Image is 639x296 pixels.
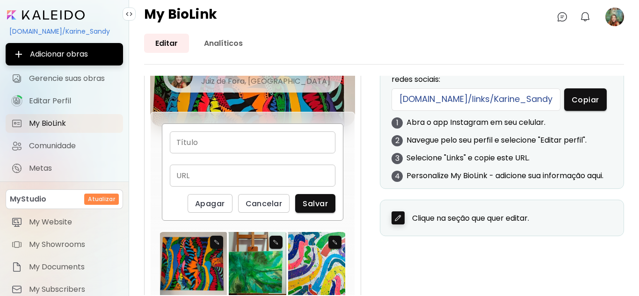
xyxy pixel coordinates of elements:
div: [DOMAIN_NAME]/links/Karine_Sandy [392,88,560,111]
div: 1 [392,117,403,129]
img: collapse [125,10,133,18]
img: item [11,284,22,295]
div: Personalize My BioLink - adicione sua informação aqui. [392,171,612,188]
a: Comunidade iconComunidade [6,137,123,155]
span: My Showrooms [29,240,117,249]
span: Salvar [303,199,328,209]
img: edit [214,239,220,245]
a: itemMy Documents [6,258,123,276]
div: Clique na seção que quer editar. [392,211,612,224]
span: Gerencie suas obras [29,74,117,83]
img: edit [332,239,338,245]
button: Apagar [188,194,232,213]
img: item [11,261,22,273]
img: My BioLink icon [11,118,22,129]
button: Adicionar obras [6,43,123,65]
div: 4 [392,171,403,182]
a: completeMetas iconMetas [6,159,123,178]
a: itemMy Website [6,213,123,231]
img: Comunidade icon [11,140,22,152]
p: MyStudio [10,194,46,205]
div: 3 [392,153,403,164]
span: My Subscribers [29,285,117,294]
img: item [11,217,22,228]
img: edit [273,239,279,245]
h4: My BioLink [144,7,217,26]
div: Abra o app Instagram em seu celular. [392,117,612,135]
h5: Juiz de Fora, [GEOGRAPHIC_DATA] [201,76,330,87]
h6: Atualizar [88,195,115,203]
img: new tab [395,215,401,221]
a: itemMy Showrooms [6,235,123,254]
a: iconcompleteEditar Perfil [6,92,123,110]
span: My Website [29,217,117,227]
div: 2 [392,135,403,146]
a: Editar [144,34,189,53]
span: Metas [29,164,117,173]
div: Selecione "Links" e copie este URL. [392,153,612,171]
img: Gerencie suas obras icon [11,73,22,84]
button: edit [269,236,283,249]
span: Copiar [572,95,599,105]
img: item [11,239,22,250]
div: Navegue pelo seu perfil e selecione "Editar perfil". [392,135,612,153]
a: Gerencie suas obras iconGerencie suas obras [6,69,123,88]
span: Apagar [195,199,225,209]
button: Copiar [564,88,607,111]
img: bellIcon [580,11,591,22]
div: Use Meu Bio Link como link na bio do seu Instagram e outra redes sociais: [392,64,612,117]
span: Comunidade [29,141,117,151]
div: [DOMAIN_NAME]/Karine_Sandy [6,23,123,39]
span: Editar Perfil [29,96,117,106]
span: Adicionar obras [13,49,116,60]
a: Analíticos [193,34,254,53]
div: [PERSON_NAME]Juiz de Fora, [GEOGRAPHIC_DATA] [167,63,330,88]
button: bellIcon [577,9,593,25]
a: completeMy BioLink iconMy BioLink [6,114,123,133]
span: Cancelar [246,199,283,209]
span: My Documents [29,262,117,272]
button: Cancelar [238,194,290,213]
img: chatIcon [557,11,568,22]
button: edit [210,236,223,249]
img: Metas icon [11,163,22,174]
span: My BioLink [29,119,117,128]
button: Salvar [295,194,335,213]
button: edit [328,236,341,249]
